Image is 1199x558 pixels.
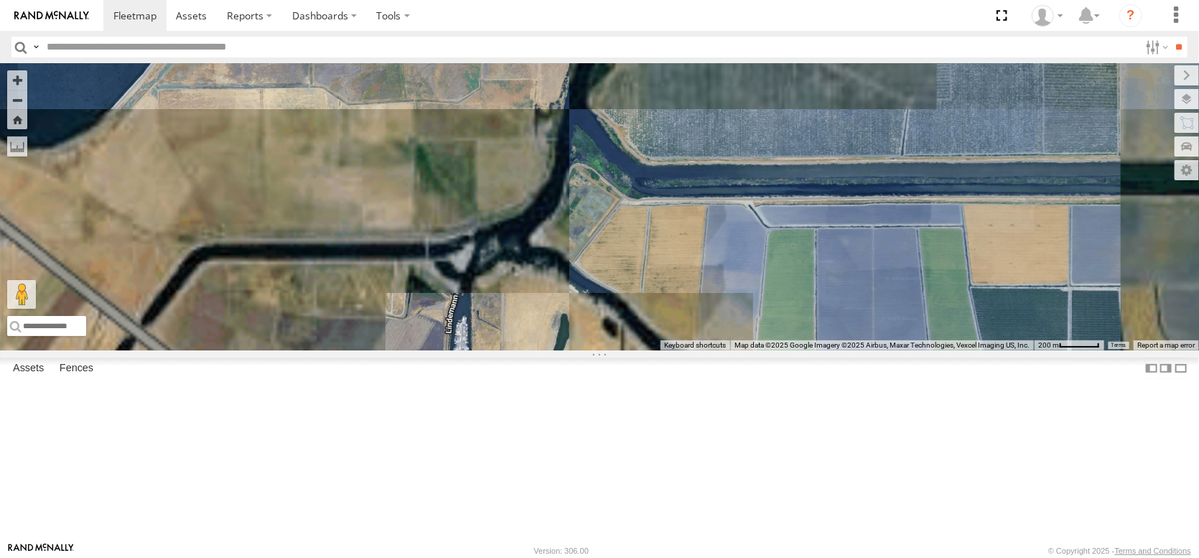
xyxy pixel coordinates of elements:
[1140,37,1171,57] label: Search Filter Options
[734,341,1030,349] span: Map data ©2025 Google Imagery ©2025 Airbus, Maxar Technologies, Vexcel Imaging US, Inc.
[14,11,89,21] img: rand-logo.svg
[664,340,726,350] button: Keyboard shortcuts
[30,37,42,57] label: Search Query
[1034,340,1104,350] button: Map Scale: 200 m per 53 pixels
[8,544,74,558] a: Visit our Website
[1174,358,1188,378] label: Hide Summary Table
[1038,341,1059,349] span: 200 m
[1159,358,1173,378] label: Dock Summary Table to the Right
[6,358,51,378] label: Assets
[1175,160,1199,180] label: Map Settings
[7,90,27,110] button: Zoom out
[1119,4,1142,27] i: ?
[1048,547,1191,555] div: © Copyright 2025 -
[52,358,101,378] label: Fences
[1027,5,1068,27] div: Dennis Braga
[7,110,27,129] button: Zoom Home
[534,547,589,555] div: Version: 306.00
[7,280,36,309] button: Drag Pegman onto the map to open Street View
[1111,343,1126,348] a: Terms (opens in new tab)
[7,136,27,157] label: Measure
[7,70,27,90] button: Zoom in
[1115,547,1191,555] a: Terms and Conditions
[1137,341,1195,349] a: Report a map error
[1144,358,1159,378] label: Dock Summary Table to the Left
